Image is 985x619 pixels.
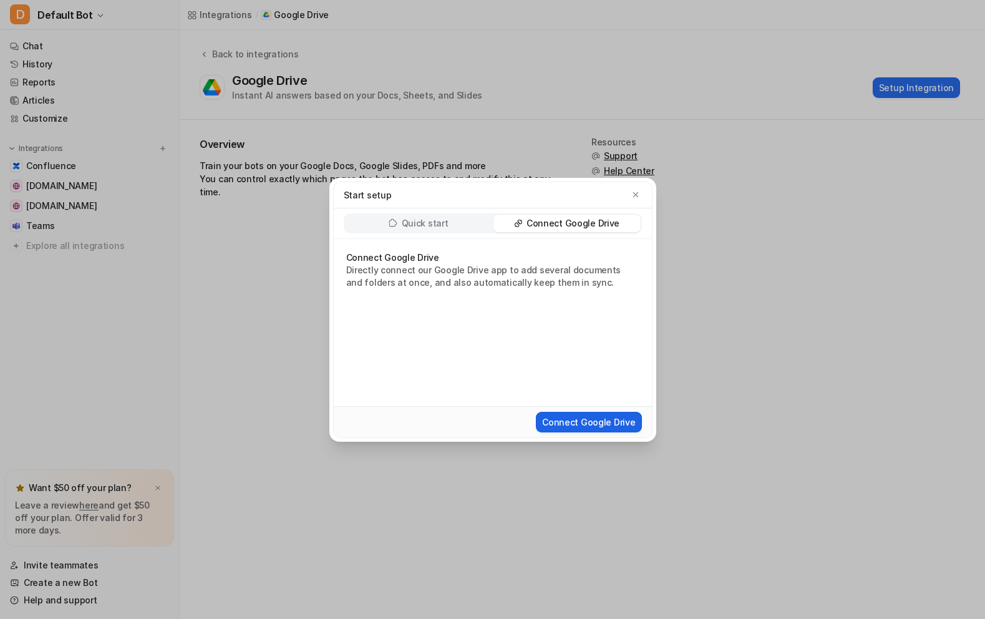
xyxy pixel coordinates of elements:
button: Connect Google Drive [536,412,641,432]
p: Connect Google Drive [526,217,619,230]
p: Directly connect our Google Drive app to add several documents and folders at once, and also auto... [346,264,639,289]
p: Start setup [344,188,392,202]
p: Connect Google Drive [346,251,639,264]
p: Quick start [402,217,449,230]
